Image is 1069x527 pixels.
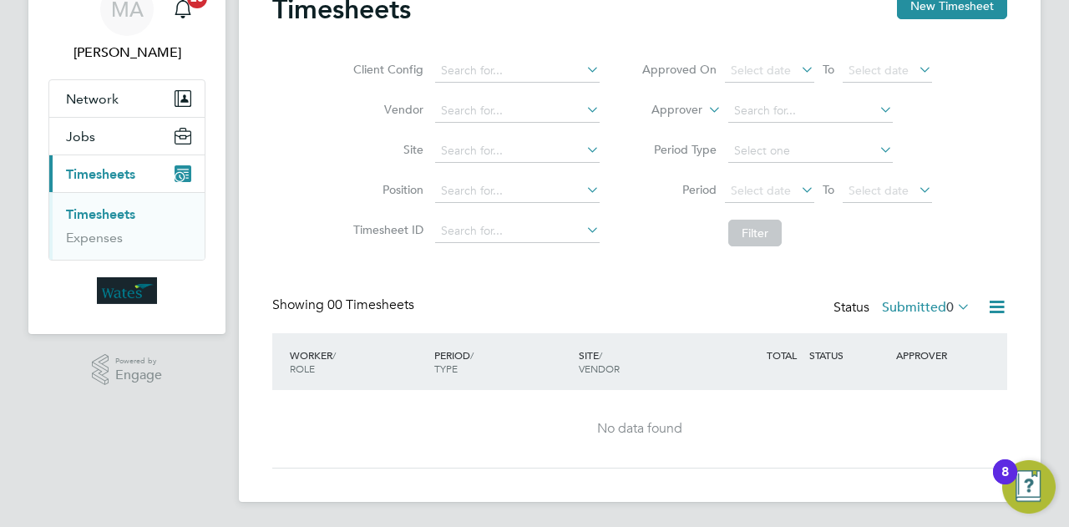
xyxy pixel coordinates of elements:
[833,296,974,320] div: Status
[289,420,990,438] div: No data found
[66,206,135,222] a: Timesheets
[892,340,979,370] div: APPROVER
[731,183,791,198] span: Select date
[435,180,600,203] input: Search for...
[435,139,600,163] input: Search for...
[290,362,315,375] span: ROLE
[348,142,423,157] label: Site
[435,59,600,83] input: Search for...
[430,340,575,383] div: PERIOD
[641,142,717,157] label: Period Type
[272,296,418,314] div: Showing
[66,230,123,246] a: Expenses
[849,183,909,198] span: Select date
[115,354,162,368] span: Powered by
[435,220,600,243] input: Search for...
[48,277,205,304] a: Go to home page
[818,179,839,200] span: To
[332,348,336,362] span: /
[66,129,95,144] span: Jobs
[434,362,458,375] span: TYPE
[575,340,719,383] div: SITE
[728,139,893,163] input: Select one
[599,348,602,362] span: /
[728,99,893,123] input: Search for...
[849,63,909,78] span: Select date
[66,166,135,182] span: Timesheets
[728,220,782,246] button: Filter
[97,277,157,304] img: wates-logo-retina.png
[579,362,620,375] span: VENDOR
[767,348,797,362] span: TOTAL
[805,340,892,370] div: STATUS
[348,182,423,197] label: Position
[286,340,430,383] div: WORKER
[66,91,119,107] span: Network
[882,299,970,316] label: Submitted
[1001,472,1009,494] div: 8
[731,63,791,78] span: Select date
[641,182,717,197] label: Period
[627,102,702,119] label: Approver
[348,62,423,77] label: Client Config
[115,368,162,383] span: Engage
[470,348,474,362] span: /
[49,155,205,192] button: Timesheets
[49,192,205,260] div: Timesheets
[92,354,163,386] a: Powered byEngage
[818,58,839,80] span: To
[49,80,205,117] button: Network
[348,222,423,237] label: Timesheet ID
[435,99,600,123] input: Search for...
[1002,460,1056,514] button: Open Resource Center, 8 new notifications
[49,118,205,155] button: Jobs
[48,43,205,63] span: Martin Asmantas
[641,62,717,77] label: Approved On
[348,102,423,117] label: Vendor
[327,296,414,313] span: 00 Timesheets
[946,299,954,316] span: 0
